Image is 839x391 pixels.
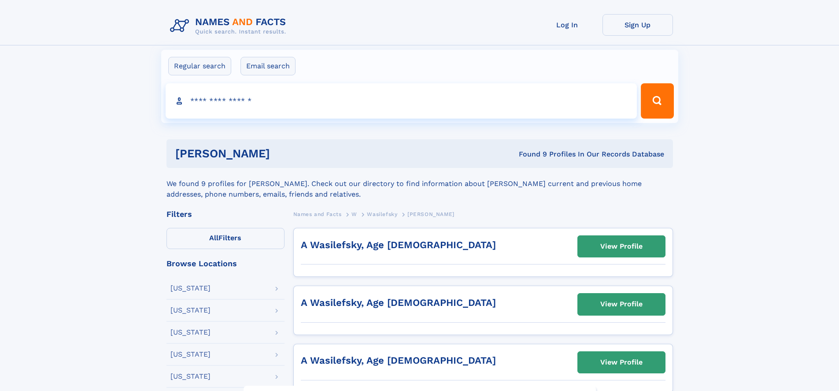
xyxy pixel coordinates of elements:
[600,294,643,314] div: View Profile
[166,14,293,38] img: Logo Names and Facts
[407,211,455,217] span: [PERSON_NAME]
[170,373,211,380] div: [US_STATE]
[166,260,285,268] div: Browse Locations
[351,211,357,217] span: W
[367,209,397,220] a: Wasilefsky
[166,168,673,200] div: We found 9 profiles for [PERSON_NAME]. Check out our directory to find information about [PERSON_...
[170,307,211,314] div: [US_STATE]
[532,14,602,36] a: Log In
[367,211,397,217] span: Wasilefsky
[602,14,673,36] a: Sign Up
[600,352,643,372] div: View Profile
[168,57,231,75] label: Regular search
[240,57,296,75] label: Email search
[600,236,643,257] div: View Profile
[394,149,664,159] div: Found 9 Profiles In Our Records Database
[301,297,496,308] a: A Wasilefsky, Age [DEMOGRAPHIC_DATA]
[175,148,395,159] h1: [PERSON_NAME]
[170,329,211,336] div: [US_STATE]
[170,285,211,292] div: [US_STATE]
[293,209,342,220] a: Names and Facts
[301,355,496,366] a: A Wasilefsky, Age [DEMOGRAPHIC_DATA]
[578,352,665,373] a: View Profile
[209,234,218,242] span: All
[170,351,211,358] div: [US_STATE]
[166,228,285,249] label: Filters
[301,239,496,250] a: A Wasilefsky, Age [DEMOGRAPHIC_DATA]
[578,294,665,315] a: View Profile
[166,83,637,119] input: search input
[166,210,285,218] div: Filters
[351,209,357,220] a: W
[641,83,673,119] button: Search Button
[578,236,665,257] a: View Profile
